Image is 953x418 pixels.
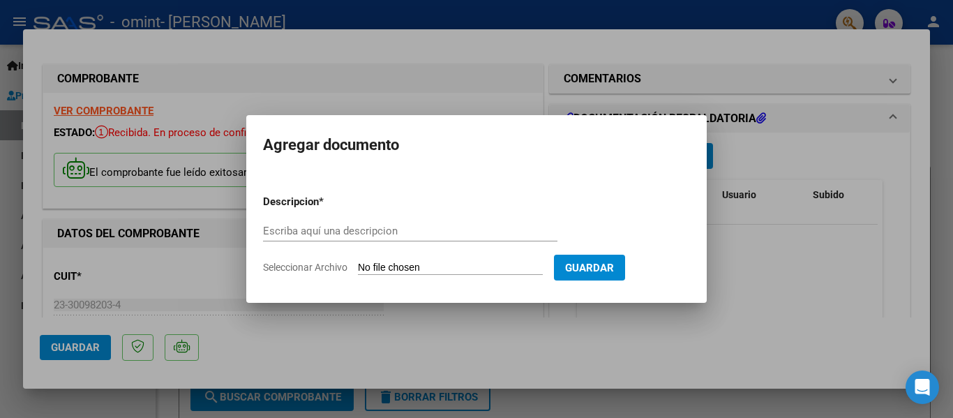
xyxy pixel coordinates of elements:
[263,132,690,158] h2: Agregar documento
[906,371,939,404] div: Open Intercom Messenger
[263,194,391,210] p: Descripcion
[565,262,614,274] span: Guardar
[263,262,347,273] span: Seleccionar Archivo
[554,255,625,281] button: Guardar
